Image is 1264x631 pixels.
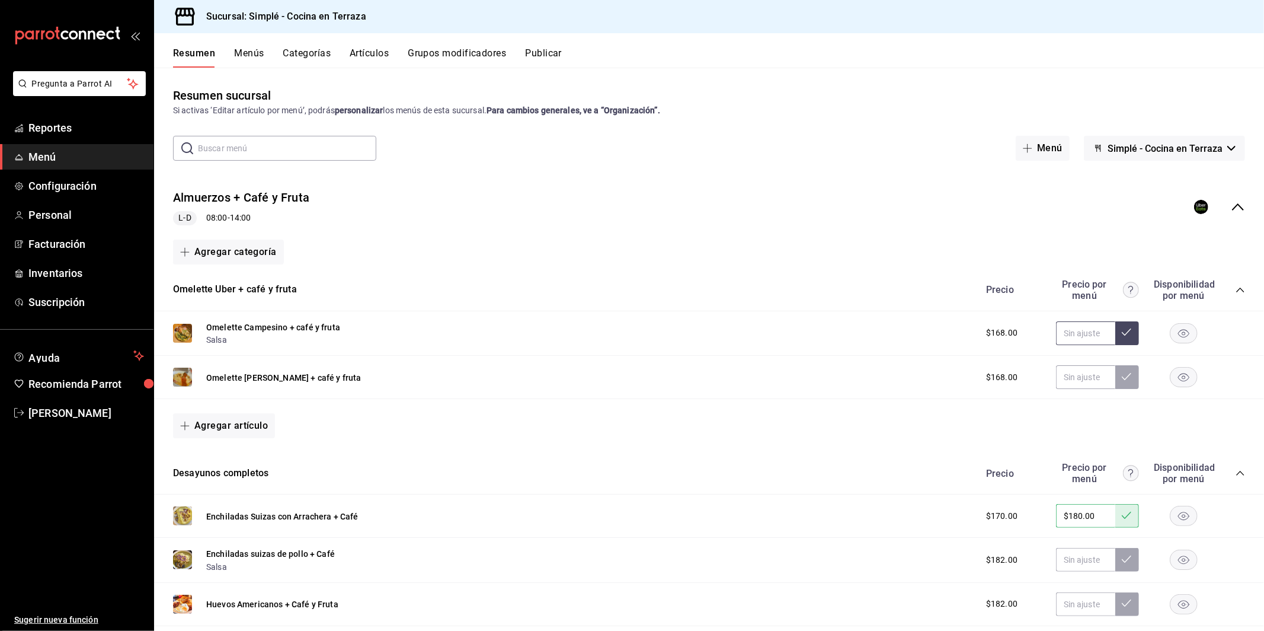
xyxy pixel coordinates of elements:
button: Pregunta a Parrot AI [13,71,146,96]
button: Desayunos completos [173,467,268,480]
div: Si activas ‘Editar artículo por menú’, podrás los menús de esta sucursal. [173,104,1245,117]
button: Resumen [173,47,215,68]
div: Disponibilidad por menú [1154,279,1213,301]
span: Menú [28,149,144,165]
span: $168.00 [986,371,1017,384]
input: Sin ajuste [1056,592,1115,616]
a: Pregunta a Parrot AI [8,86,146,98]
button: Menú [1016,136,1070,161]
input: Sin ajuste [1056,504,1115,528]
div: Precio por menú [1056,279,1139,301]
button: Almuerzos + Café y Fruta [173,189,309,206]
button: Agregar artículo [173,413,275,438]
span: Recomienda Parrot [28,376,144,392]
img: Preview [173,595,192,614]
button: Omelette Campesino + café y fruta [206,321,340,333]
span: Facturación [28,236,144,252]
button: Menús [234,47,264,68]
button: open_drawer_menu [130,31,140,40]
button: collapse-category-row [1236,285,1245,295]
input: Sin ajuste [1056,321,1115,345]
button: Enchiladas Suizas con Arrachera + Café [206,511,359,522]
span: Suscripción [28,294,144,310]
span: Pregunta a Parrot AI [32,78,127,90]
button: Grupos modificadores [408,47,506,68]
div: Precio [974,468,1050,479]
span: Personal [28,207,144,223]
span: Inventarios [28,265,144,281]
button: Artículos [350,47,389,68]
img: Preview [173,368,192,387]
button: Publicar [525,47,562,68]
span: Simplé - Cocina en Terraza [1108,143,1223,154]
img: Preview [173,550,192,569]
input: Sin ajuste [1056,365,1115,389]
div: Precio por menú [1056,462,1139,485]
span: Reportes [28,120,144,136]
div: 08:00 - 14:00 [173,211,309,225]
button: Salsa [206,561,227,573]
input: Sin ajuste [1056,548,1115,572]
button: collapse-category-row [1236,469,1245,478]
div: navigation tabs [173,47,1264,68]
span: Ayuda [28,349,129,363]
button: Simplé - Cocina en Terraza [1084,136,1245,161]
div: collapse-menu-row [154,180,1264,235]
span: $168.00 [986,327,1017,339]
button: Salsa [206,334,227,346]
div: Precio [974,284,1050,295]
input: Buscar menú [198,136,376,160]
div: Disponibilidad por menú [1154,462,1213,485]
span: Sugerir nueva función [14,614,144,626]
button: Huevos Americanos + Café y Fruta [206,598,338,610]
span: $170.00 [986,510,1017,522]
img: Preview [173,324,192,343]
img: Preview [173,506,192,525]
button: Omelette [PERSON_NAME] + café y fruta [206,372,361,384]
button: Omelette Uber + café y fruta [173,283,297,297]
button: Categorías [283,47,331,68]
span: [PERSON_NAME] [28,405,144,421]
span: $182.00 [986,598,1017,610]
div: Resumen sucursal [173,87,271,104]
button: Enchiladas suizas de pollo + Café [206,548,335,560]
span: Configuración [28,178,144,194]
button: Agregar categoría [173,240,284,264]
strong: personalizar [335,106,383,115]
h3: Sucursal: Simplé - Cocina en Terraza [197,9,366,24]
span: $182.00 [986,554,1017,566]
span: L-D [174,212,196,224]
strong: Para cambios generales, ve a “Organización”. [487,106,660,115]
